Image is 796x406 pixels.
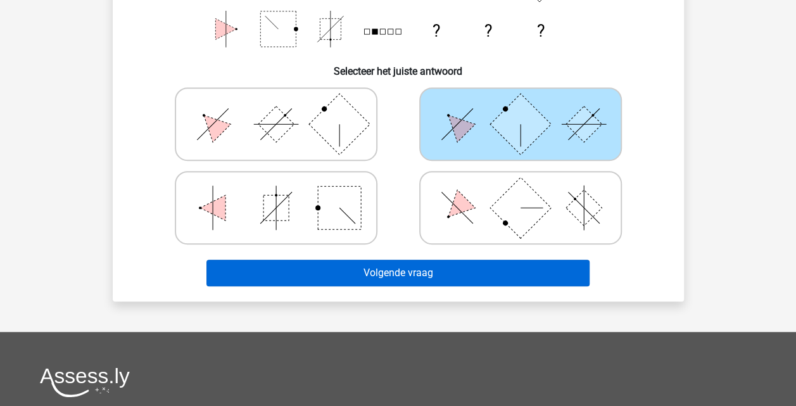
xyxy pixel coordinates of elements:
h6: Selecteer het juiste antwoord [133,55,664,77]
button: Volgende vraag [206,260,590,286]
img: Assessly logo [40,367,130,397]
text: ? [432,22,439,41]
text: ? [484,22,492,41]
text: ? [536,22,544,41]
